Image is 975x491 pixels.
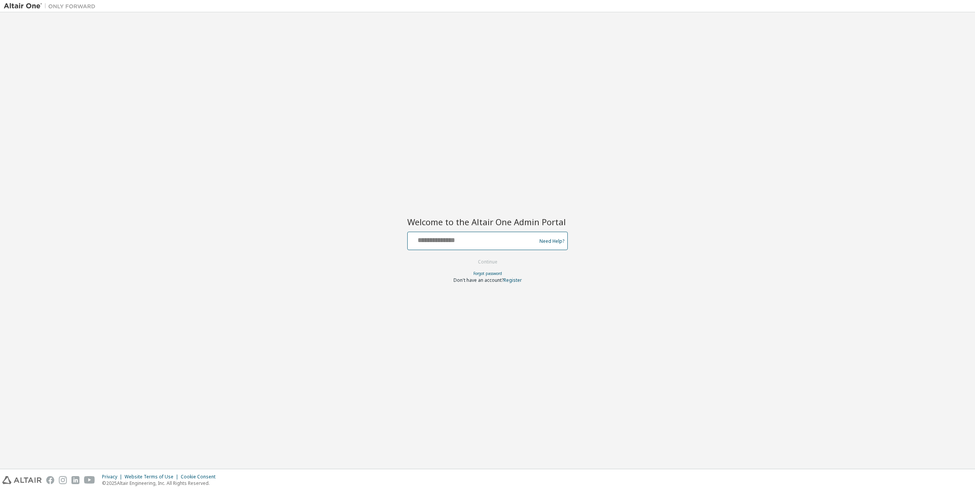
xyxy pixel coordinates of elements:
p: © 2025 Altair Engineering, Inc. All Rights Reserved. [102,480,220,486]
a: Register [504,277,522,283]
a: Forgot password [473,271,502,276]
span: Don't have an account? [453,277,504,283]
h2: Welcome to the Altair One Admin Portal [407,216,568,227]
img: facebook.svg [46,476,54,484]
div: Cookie Consent [181,474,220,480]
img: Altair One [4,2,99,10]
img: youtube.svg [84,476,95,484]
img: linkedin.svg [71,476,79,484]
div: Privacy [102,474,125,480]
div: Website Terms of Use [125,474,181,480]
img: altair_logo.svg [2,476,42,484]
img: instagram.svg [59,476,67,484]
